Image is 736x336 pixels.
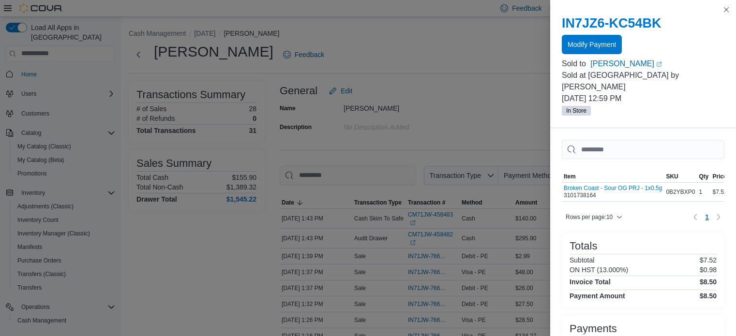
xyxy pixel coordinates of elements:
span: Qty [699,173,708,180]
button: Next page [713,211,724,223]
button: Rows per page:10 [562,211,626,223]
p: $7.52 [700,256,717,264]
h4: $8.50 [700,292,717,300]
span: Rows per page : 10 [566,213,613,221]
ul: Pagination for table: MemoryTable from EuiInMemoryTable [701,209,713,225]
button: Modify Payment [562,35,622,54]
button: Broken Coast - Sour OG PRJ - 1x0.5g [564,185,662,191]
input: This is a search bar. As you type, the results lower in the page will automatically filter. [562,140,724,159]
div: $7.52 [710,186,729,198]
button: Qty [697,171,710,182]
button: SKU [664,171,697,182]
p: $0.98 [700,266,717,274]
span: 1 [705,212,709,222]
h4: $8.50 [700,278,717,286]
span: SKU [666,173,678,180]
div: 3101738164 [564,185,662,199]
svg: External link [656,61,662,67]
span: 0B2YBXP0 [666,188,695,196]
h3: Totals [570,240,597,252]
button: Item [562,171,664,182]
h6: Subtotal [570,256,594,264]
p: [DATE] 12:59 PM [562,93,724,104]
h3: Payments [570,323,617,335]
nav: Pagination for table: MemoryTable from EuiInMemoryTable [690,209,724,225]
button: Page 1 of 1 [701,209,713,225]
h4: Invoice Total [570,278,611,286]
p: Sold at [GEOGRAPHIC_DATA] by [PERSON_NAME] [562,70,724,93]
h4: Payment Amount [570,292,625,300]
span: Modify Payment [568,40,616,49]
span: Price [712,173,726,180]
h2: IN7JZ6-KC54BK [562,15,724,31]
a: [PERSON_NAME]External link [590,58,724,70]
h6: ON HST (13.000%) [570,266,628,274]
div: Sold to [562,58,588,70]
span: In Store [566,106,586,115]
span: Item [564,173,576,180]
button: Close this dialog [721,4,732,15]
div: 1 [697,186,710,198]
button: Price [710,171,729,182]
span: In Store [562,106,591,116]
button: Previous page [690,211,701,223]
